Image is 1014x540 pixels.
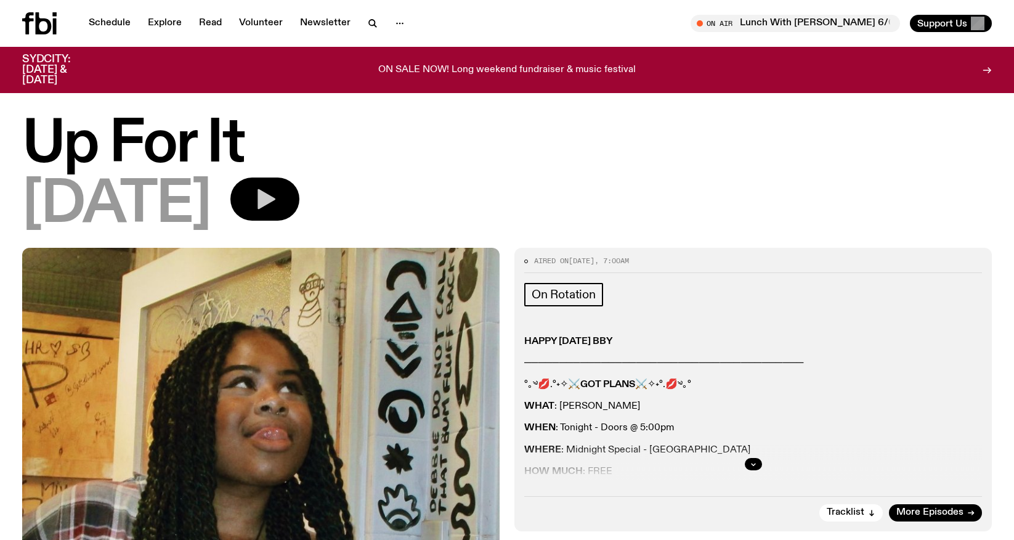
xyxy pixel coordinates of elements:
[524,358,982,369] p: ────────────────────────────────────────
[532,288,596,301] span: On Rotation
[889,504,982,522] a: More Episodes
[691,15,900,32] button: On AirLunch With [PERSON_NAME] 6/09- FT. Ran Cap Duoi
[819,504,883,522] button: Tracklist
[22,117,992,173] h1: Up For It
[524,283,603,306] a: On Rotation
[524,423,556,433] strong: WHEN
[232,15,290,32] a: Volunteer
[524,401,554,411] strong: WHAT
[22,54,101,86] h3: SYDCITY: [DATE] & [DATE]
[524,337,613,346] strong: HAPPY [DATE] BBY
[81,15,138,32] a: Schedule
[594,256,629,266] span: , 7:00am
[827,508,864,517] span: Tracklist
[22,178,211,233] span: [DATE]
[524,401,982,412] p: : [PERSON_NAME]
[917,18,967,29] span: Support Us
[569,256,594,266] span: [DATE]
[524,422,982,434] p: : Tonight - Doors @ 5:00pm
[534,256,569,266] span: Aired on
[192,15,229,32] a: Read
[896,508,963,517] span: More Episodes
[524,379,982,391] p: °｡༄💋.°˖✧⚔ ⚔✧˖°.💋༄｡°
[140,15,189,32] a: Explore
[910,15,992,32] button: Support Us
[293,15,358,32] a: Newsletter
[378,65,636,76] p: ON SALE NOW! Long weekend fundraiser & music festival
[580,380,635,390] strong: GOT PLANS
